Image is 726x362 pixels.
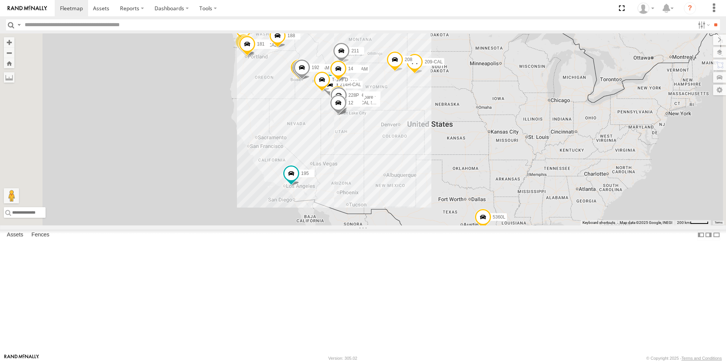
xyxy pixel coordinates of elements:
label: Assets [3,230,27,240]
span: 211 [351,48,359,54]
label: Hide Summary Table [713,230,720,241]
span: 5360L [493,214,505,220]
span: T-199 D [332,77,348,83]
span: 181 [257,41,265,47]
label: Dock Summary Table to the Right [705,230,712,241]
button: Zoom Home [4,58,14,68]
label: Search Query [16,19,22,30]
label: Search Filter Options [695,19,711,30]
span: 195 [301,171,309,176]
span: 303H-[PERSON_NAME] [349,93,398,98]
div: Version: 305.02 [328,356,357,360]
button: Keyboard shortcuts [582,220,615,225]
img: rand-logo.svg [8,6,47,11]
a: Visit our Website [4,354,39,362]
span: 228P [349,93,359,98]
label: Fences [28,230,53,240]
button: Zoom in [4,37,14,47]
span: 200 km [677,220,690,225]
label: Measure [4,72,14,83]
a: Terms [715,221,723,224]
a: Terms and Conditions [682,356,722,360]
label: Map Settings [713,85,726,95]
span: 214H-CAL [340,82,361,88]
div: Heidi Drysdale [635,3,657,14]
span: Map data ©2025 Google, INEGI [620,220,672,225]
span: 209-CAL [425,59,442,65]
span: 14 [348,66,353,71]
label: Dock Summary Table to the Left [697,230,705,241]
span: 12 [348,100,353,105]
span: 188 [287,33,295,38]
span: 208 [405,57,412,62]
div: 2 [236,34,251,49]
button: Map Scale: 200 km per 45 pixels [675,220,711,225]
i: ? [684,2,696,14]
button: Drag Pegman onto the map to open Street View [4,188,19,203]
div: © Copyright 2025 - [646,356,722,360]
button: Zoom out [4,47,14,58]
span: 192 [312,65,319,71]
